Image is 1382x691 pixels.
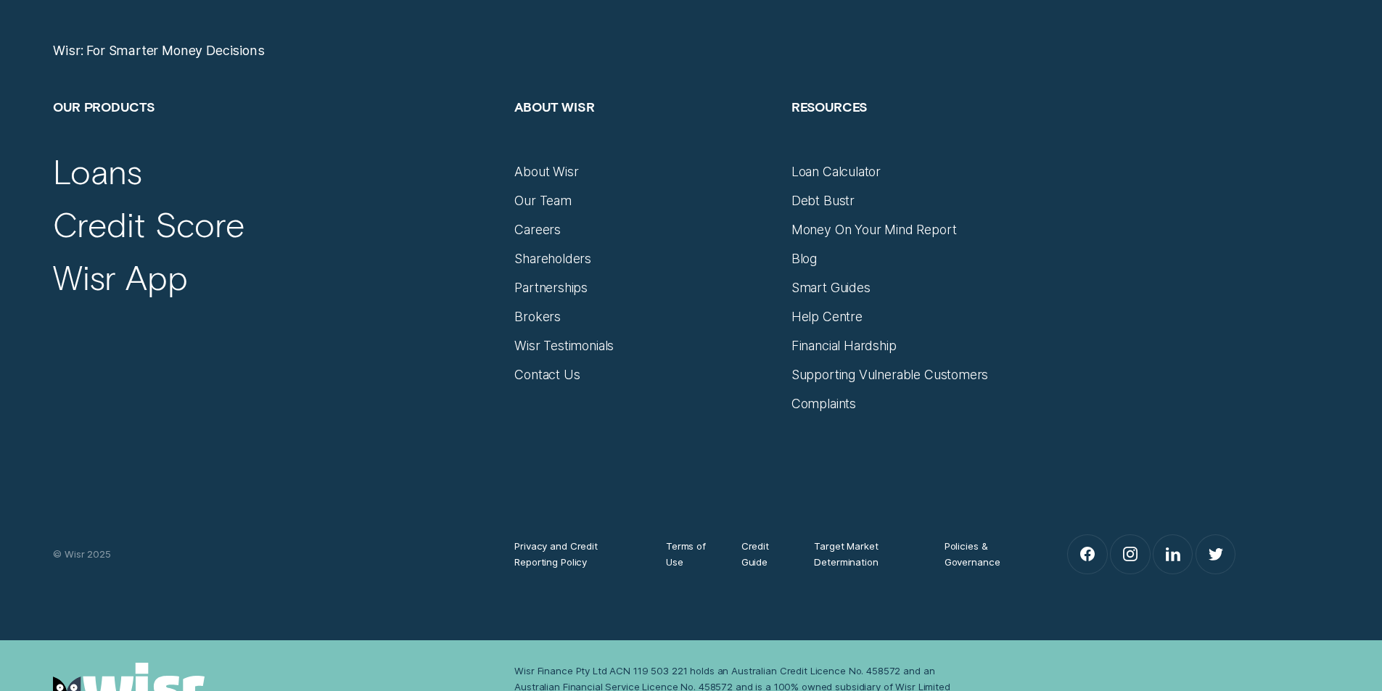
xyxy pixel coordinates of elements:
a: Debt Bustr [791,193,855,209]
div: © Wisr 2025 [45,546,506,562]
a: LinkedIn [1153,535,1192,574]
a: Money On Your Mind Report [791,222,957,238]
a: Terms of Use [666,538,712,570]
a: Policies & Governance [945,538,1023,570]
a: Instagram [1111,535,1149,574]
a: Smart Guides [791,280,871,296]
a: Financial Hardship [791,338,897,354]
a: Twitter [1196,535,1235,574]
a: Brokers [514,309,561,325]
a: Complaints [791,396,856,412]
a: Loans [53,151,141,193]
a: Wisr: For Smarter Money Decisions [53,43,264,59]
a: Credit Guide [741,538,786,570]
h2: Our Products [53,99,498,164]
a: Help Centre [791,309,863,325]
a: Contact Us [514,367,580,383]
a: Supporting Vulnerable Customers [791,367,989,383]
a: Careers [514,222,561,238]
a: Privacy and Credit Reporting Policy [514,538,637,570]
a: Wisr Testimonials [514,338,614,354]
a: Facebook [1068,535,1106,574]
h2: About Wisr [514,99,775,164]
a: Credit Score [53,204,244,246]
a: Target Market Determination [814,538,915,570]
a: Shareholders [514,251,591,267]
a: Blog [791,251,817,267]
a: Loan Calculator [791,164,881,180]
a: About Wisr [514,164,578,180]
a: Our Team [514,193,572,209]
a: Wisr App [53,257,187,299]
h2: Resources [791,99,1052,164]
a: Partnerships [514,280,588,296]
